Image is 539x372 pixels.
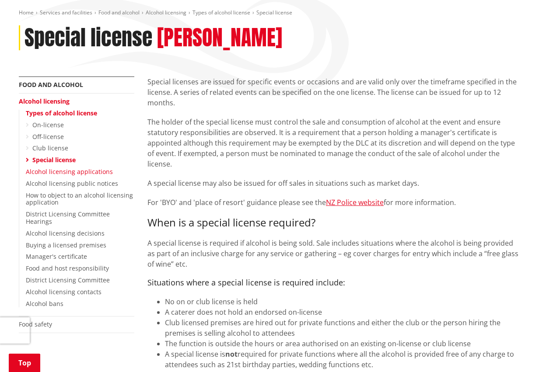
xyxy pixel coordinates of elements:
[165,296,520,307] li: No on or club license is held
[26,191,133,207] a: How to object to an alcohol licensing application
[26,264,109,272] a: Food and host responsibility
[26,288,101,296] a: Alcohol licensing contacts
[32,156,76,164] a: Special license
[32,132,64,141] a: Off-license
[26,179,118,188] a: Alcohol licensing public notices
[225,349,238,359] strong: not
[19,320,52,328] a: Food safety
[147,278,520,288] h4: Situations where a special license is required include:
[147,197,520,208] p: For 'BYO' and 'place of resort' guidance please see the for more information.
[165,338,520,349] li: The function is outside the hours or area authorised on an existing on-license or club license
[26,241,106,249] a: Buying a licensed premises
[26,109,97,117] a: Types of alcohol license
[19,97,70,105] a: Alcohol licensing
[147,178,520,188] p: A special license may also be issued for off sales in situations such as market days.
[147,76,520,108] p: Special licenses are issued for specific events or occasions and are valid only over the timefram...
[32,121,64,129] a: On-license
[146,9,186,16] a: Alcohol licensing
[26,229,105,237] a: Alcohol licensing decisions
[157,25,282,51] h2: [PERSON_NAME]
[192,9,250,16] a: Types of alcohol license
[19,9,520,17] nav: breadcrumb
[26,210,110,226] a: District Licensing Committee Hearings
[326,198,384,207] a: NZ Police website
[26,299,63,308] a: Alcohol bans
[165,317,520,338] li: Club licensed premises are hired out for private functions and either the club or the person hiri...
[24,25,152,51] h1: Special license
[147,117,520,169] p: The holder of the special license must control the sale and consumption of alcohol at the event a...
[147,216,520,229] h3: When is a special license required?
[40,9,92,16] a: Services and facilities
[256,9,292,16] span: Special license
[98,9,140,16] a: Food and alcohol
[32,144,68,152] a: Club license
[19,80,83,89] a: Food and alcohol
[499,335,530,367] iframe: Messenger Launcher
[19,9,34,16] a: Home
[147,238,520,269] p: A special license is required if alcohol is being sold. Sale includes situations where the alcoho...
[165,349,520,370] li: A special license is required for private functions where all the alcohol is provided free of any...
[26,167,113,176] a: Alcohol licensing applications
[26,252,87,261] a: Manager's certificate
[9,354,40,372] a: Top
[165,307,520,317] li: A caterer does not hold an endorsed on-license
[26,276,110,284] a: District Licensing Committee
